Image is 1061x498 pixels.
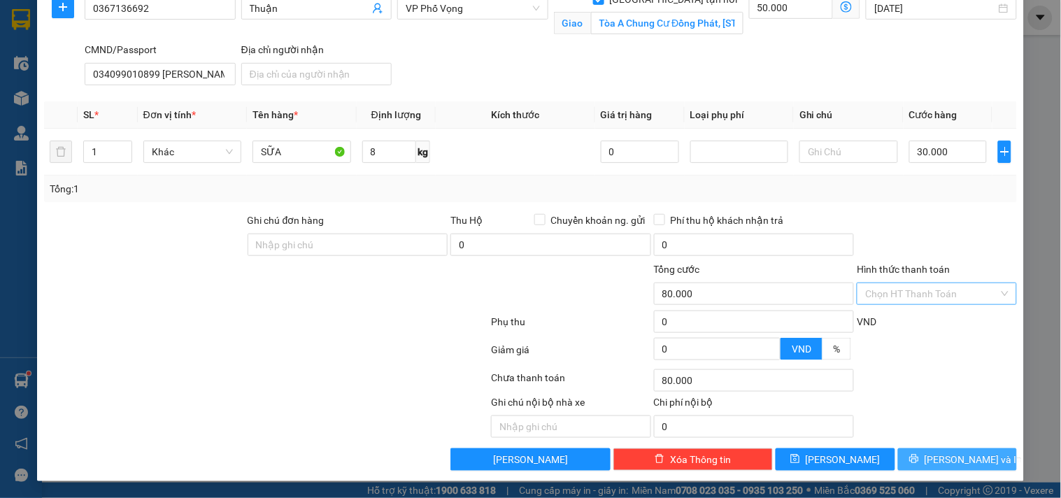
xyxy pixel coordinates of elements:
[131,52,585,69] li: Hotline: 19001155
[416,141,430,163] span: kg
[490,370,652,394] div: Chưa thanh toán
[898,448,1017,471] button: printer[PERSON_NAME] và In
[769,340,777,348] span: up
[491,109,539,120] span: Kích thước
[248,234,448,256] input: Ghi chú đơn hàng
[493,452,568,467] span: [PERSON_NAME]
[372,3,383,14] span: user-add
[120,153,129,162] span: down
[909,454,919,465] span: printer
[685,101,794,129] th: Loại phụ phí
[491,415,650,438] input: Nhập ghi chú
[116,152,131,162] span: Decrease Value
[371,109,421,120] span: Định lượng
[794,101,903,129] th: Ghi chú
[764,339,780,349] span: Increase Value
[909,109,957,120] span: Cước hàng
[613,448,773,471] button: deleteXóa Thông tin
[50,181,411,197] div: Tổng: 1
[999,146,1010,157] span: plus
[17,17,87,87] img: logo.jpg
[50,141,72,163] button: delete
[152,141,233,162] span: Khác
[248,215,325,226] label: Ghi chú đơn hàng
[52,1,73,13] span: plus
[665,213,790,228] span: Phí thu hộ khách nhận trả
[999,3,1009,13] span: close-circle
[792,343,811,355] span: VND
[252,141,350,163] input: VD: Bàn, Ghế
[857,316,876,327] span: VND
[450,215,483,226] span: Thu Hộ
[241,63,392,85] input: Địa chỉ của người nhận
[546,213,651,228] span: Chuyển khoản ng. gửi
[120,143,129,152] span: up
[85,42,235,57] div: CMND/Passport
[857,264,950,275] label: Hình thức thanh toán
[591,12,743,34] input: Giao tận nơi
[670,452,731,467] span: Xóa Thông tin
[799,141,897,163] input: Ghi Chú
[925,452,1023,467] span: [PERSON_NAME] và In
[833,343,840,355] span: %
[601,109,653,120] span: Giá trị hàng
[490,342,652,367] div: Giảm giá
[841,1,852,13] span: dollar-circle
[143,109,196,120] span: Đơn vị tính
[874,1,995,16] input: Ngày giao
[116,141,131,152] span: Increase Value
[806,452,881,467] span: [PERSON_NAME]
[83,109,94,120] span: SL
[450,448,610,471] button: [PERSON_NAME]
[998,141,1011,163] button: plus
[17,101,273,124] b: GỬI : VP [PERSON_NAME] TB
[491,394,650,415] div: Ghi chú nội bộ nhà xe
[252,109,298,120] span: Tên hàng
[131,34,585,52] li: Số 10 ngõ 15 Ngọc Hồi, Q.[PERSON_NAME], [GEOGRAPHIC_DATA]
[554,12,591,34] span: Giao
[776,448,895,471] button: save[PERSON_NAME]
[769,350,777,359] span: down
[764,349,780,360] span: Decrease Value
[241,42,392,57] div: Địa chỉ người nhận
[655,454,664,465] span: delete
[654,264,700,275] span: Tổng cước
[601,141,679,163] input: 0
[490,314,652,339] div: Phụ thu
[654,394,855,415] div: Chi phí nội bộ
[790,454,800,465] span: save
